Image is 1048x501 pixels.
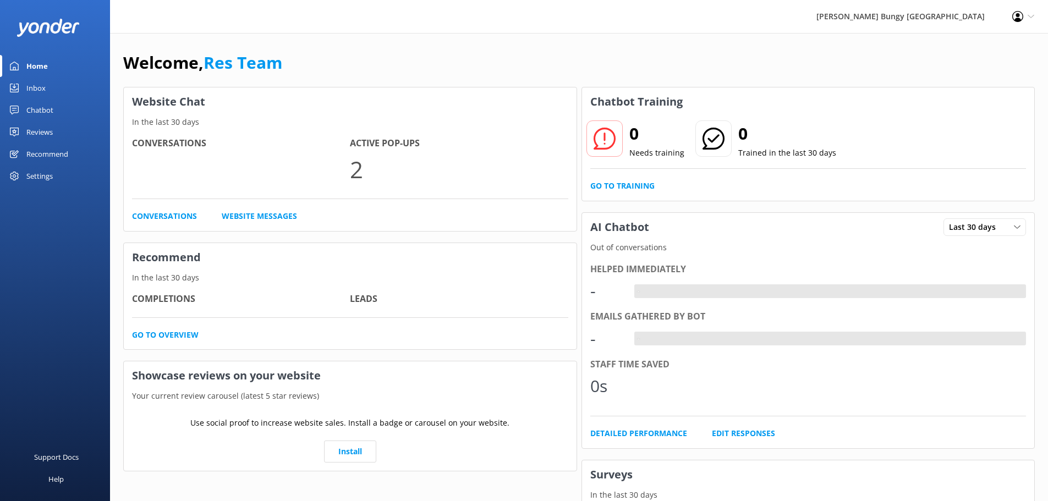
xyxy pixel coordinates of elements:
a: Edit Responses [712,427,775,439]
h3: Chatbot Training [582,87,691,116]
p: Out of conversations [582,241,1035,254]
img: yonder-white-logo.png [17,19,80,37]
div: - [590,326,623,352]
a: Website Messages [222,210,297,222]
h3: Recommend [124,243,577,272]
h1: Welcome, [123,49,282,76]
a: Res Team [204,51,282,74]
h4: Completions [132,292,350,306]
p: 2 [350,151,568,188]
h3: Website Chat [124,87,577,116]
h2: 0 [629,120,684,147]
div: - [590,278,623,304]
a: Install [324,441,376,463]
p: In the last 30 days [124,116,577,128]
a: Go to overview [132,329,199,341]
p: Your current review carousel (latest 5 star reviews) [124,390,577,402]
p: In the last 30 days [124,272,577,284]
div: Settings [26,165,53,187]
div: Support Docs [34,446,79,468]
h3: Showcase reviews on your website [124,361,577,390]
div: Home [26,55,48,77]
h3: AI Chatbot [582,213,657,241]
a: Detailed Performance [590,427,687,439]
p: Use social proof to increase website sales. Install a badge or carousel on your website. [190,417,509,429]
h4: Leads [350,292,568,306]
div: Inbox [26,77,46,99]
div: - [634,284,643,299]
div: Staff time saved [590,357,1027,372]
p: Trained in the last 30 days [738,147,836,159]
p: In the last 30 days [582,489,1035,501]
h2: 0 [738,120,836,147]
div: Recommend [26,143,68,165]
div: - [634,332,643,346]
div: Chatbot [26,99,53,121]
a: Go to Training [590,180,655,192]
span: Last 30 days [949,221,1002,233]
div: Reviews [26,121,53,143]
h3: Surveys [582,460,1035,489]
h4: Active Pop-ups [350,136,568,151]
p: Needs training [629,147,684,159]
h4: Conversations [132,136,350,151]
div: Helped immediately [590,262,1027,277]
div: Help [48,468,64,490]
div: Emails gathered by bot [590,310,1027,324]
div: 0s [590,373,623,399]
a: Conversations [132,210,197,222]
